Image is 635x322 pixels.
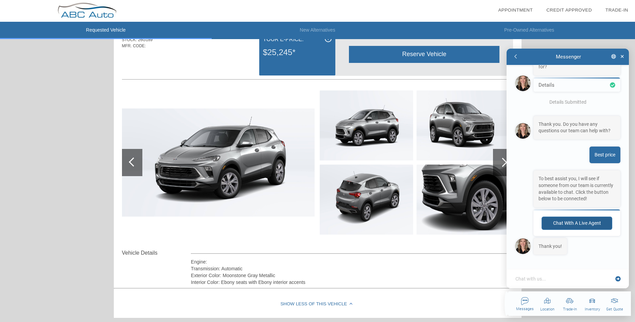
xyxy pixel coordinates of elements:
div: Reserve Vehicle [349,46,499,63]
span: MFR. CODE: [122,44,146,48]
img: 087433ba3e6bd0ad9fd42aca3c631a59.jpg [320,165,413,235]
a: Trade-In [605,7,628,13]
div: Interior Color: Ebony seats with Ebony interior accents [191,279,512,286]
img: 52e6d9de66b88525c729ed8a0cfc983b.jpg [122,108,315,217]
li: Pre-Owned Alternatives [423,22,635,39]
div: Exterior Color: Moonstone Gray Metallic [191,272,512,279]
img: 78aaf7b8b2541e1f22d796fbb320f50d.jpg [320,90,413,160]
div: Show Less of this Vehicle [114,291,522,318]
img: 3fe1078cee0a321d82d029d6e097f2f4.jpg [417,90,510,160]
div: Transmission: Automatic [191,265,512,272]
div: $25,245* [263,44,332,61]
img: 99a5a788f84afc7339cbf0860b894b47.jpg [417,165,510,235]
iframe: Chat Assistance [500,43,635,322]
div: Engine: [191,258,512,265]
div: Quoted on [DATE] 4:52:15 PM [122,59,513,70]
a: Appointment [498,7,533,13]
div: Vehicle Details [122,249,191,257]
li: New Alternatives [212,22,423,39]
a: Credit Approved [546,7,592,13]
